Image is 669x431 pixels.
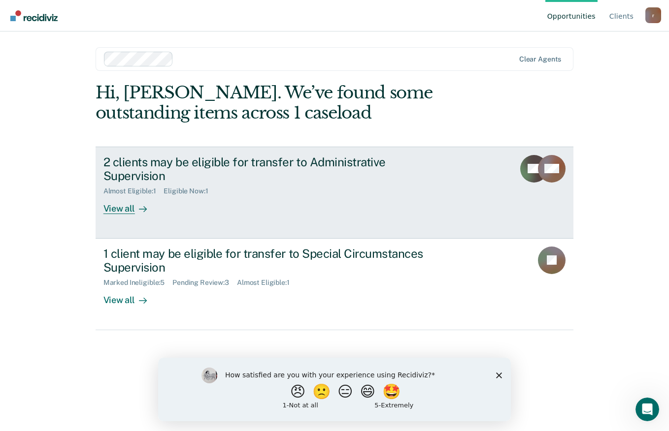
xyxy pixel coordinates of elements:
[96,83,478,123] div: Hi, [PERSON_NAME]. We’ve found some outstanding items across 1 caseload
[519,55,561,63] div: Clear agents
[237,278,298,287] div: Almost Eligible : 1
[645,7,661,23] div: r
[96,239,574,330] a: 1 client may be eligible for transfer to Special Circumstances SupervisionMarked Ineligible:5Pend...
[103,195,159,215] div: View all
[645,7,661,23] button: Profile dropdown button
[103,155,449,184] div: 2 clients may be eligible for transfer to Administrative Supervision
[103,187,164,195] div: Almost Eligible : 1
[103,278,172,287] div: Marked Ineligible : 5
[96,147,574,239] a: 2 clients may be eligible for transfer to Administrative SupervisionAlmost Eligible:1Eligible Now...
[158,358,511,421] iframe: Survey by Kim from Recidiviz
[10,10,58,21] img: Recidiviz
[103,246,449,275] div: 1 client may be eligible for transfer to Special Circumstances Supervision
[636,398,659,421] iframe: Intercom live chat
[164,187,216,195] div: Eligible Now : 1
[172,278,237,287] div: Pending Review : 3
[103,287,159,306] div: View all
